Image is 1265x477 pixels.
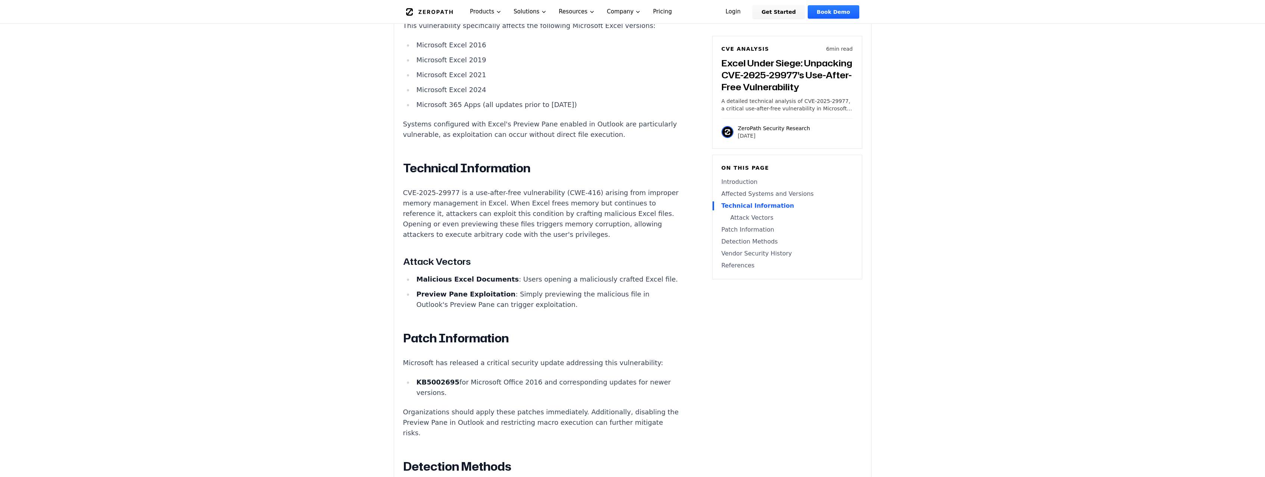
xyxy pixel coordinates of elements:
[414,274,681,285] li: : Users opening a maliciously crafted Excel file.
[414,289,681,310] li: : Simply previewing the malicious file in Outlook's Preview Pane can trigger exploitation.
[403,188,681,240] p: CVE-2025-29977 is a use-after-free vulnerability (CWE-416) arising from improper memory managemen...
[722,57,853,93] h3: Excel Under Siege: Unpacking CVE-2025-29977's Use-After-Free Vulnerability
[416,378,459,386] strong: KB5002695
[722,213,853,222] a: Attack Vectors
[722,178,853,186] a: Introduction
[722,237,853,246] a: Detection Methods
[403,161,681,176] h2: Technical Information
[403,407,681,438] p: Organizations should apply these patches immediately. Additionally, disabling the Preview Pane in...
[403,119,681,140] p: Systems configured with Excel's Preview Pane enabled in Outlook are particularly vulnerable, as e...
[826,45,853,53] p: 6 min read
[414,40,681,50] li: Microsoft Excel 2016
[738,132,810,139] p: [DATE]
[722,225,853,234] a: Patch Information
[414,70,681,80] li: Microsoft Excel 2021
[403,331,681,346] h2: Patch Information
[722,261,853,270] a: References
[738,125,810,132] p: ZeroPath Security Research
[722,126,733,138] img: ZeroPath Security Research
[403,358,681,368] p: Microsoft has released a critical security update addressing this vulnerability:
[722,45,769,53] h6: CVE Analysis
[403,21,681,31] p: This vulnerability specifically affects the following Microsoft Excel versions:
[722,189,853,198] a: Affected Systems and Versions
[722,249,853,258] a: Vendor Security History
[808,5,859,19] a: Book Demo
[722,201,853,210] a: Technical Information
[717,5,750,19] a: Login
[414,55,681,65] li: Microsoft Excel 2019
[403,459,681,474] h2: Detection Methods
[416,275,519,283] strong: Malicious Excel Documents
[414,85,681,95] li: Microsoft Excel 2024
[722,97,853,112] p: A detailed technical analysis of CVE-2025-29977, a critical use-after-free vulnerability in Micro...
[753,5,805,19] a: Get Started
[416,290,515,298] strong: Preview Pane Exploitation
[414,377,681,398] li: for Microsoft Office 2016 and corresponding updates for newer versions.
[722,164,853,172] h6: On this page
[414,100,681,110] li: Microsoft 365 Apps (all updates prior to [DATE])
[403,255,681,268] h3: Attack Vectors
